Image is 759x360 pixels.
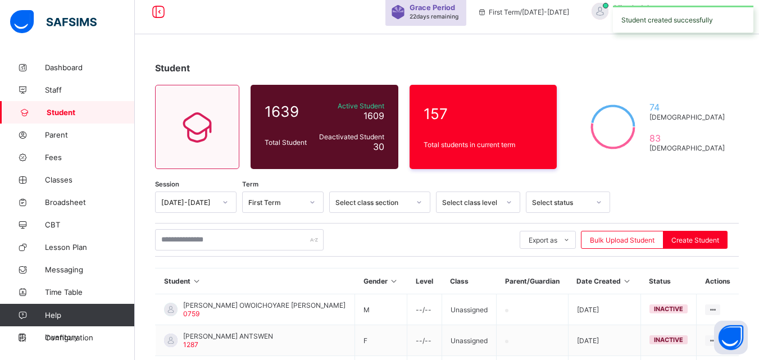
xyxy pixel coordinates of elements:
span: 22 days remaining [410,13,458,20]
span: Student [155,62,190,74]
th: Actions [697,268,739,294]
td: --/-- [407,325,442,356]
i: Sort in Ascending Order [389,277,399,285]
span: Total students in current term [424,140,543,149]
span: Fees [45,153,135,162]
th: Parent/Guardian [497,268,568,294]
span: [PERSON_NAME] OWOICHOYARE [PERSON_NAME] [183,301,346,309]
span: 74 [649,102,725,113]
span: Messaging [45,265,135,274]
span: 1609 [363,110,384,121]
span: Lesson Plan [45,243,135,252]
span: Time Table [45,288,135,297]
td: M [355,294,407,325]
span: Term [242,180,258,188]
i: Sort in Ascending Order [192,277,202,285]
i: Sort in Ascending Order [622,277,632,285]
span: 30 [373,141,384,152]
span: Parent [45,130,135,139]
span: Session [155,180,179,188]
span: Help [45,311,134,320]
td: F [355,325,407,356]
td: [DATE] [568,294,640,325]
span: 83 [649,133,725,144]
span: [PERSON_NAME] ANTSWEN [183,332,273,340]
span: Dashboard [45,63,135,72]
th: Level [407,268,442,294]
span: Grace Period [410,3,455,12]
div: Select class section [335,198,410,207]
span: Bulk Upload Student [590,236,655,244]
span: session/term information [478,8,569,16]
div: Student created successfully [613,6,753,33]
span: 1287 [183,340,198,349]
span: inactive [654,305,683,313]
td: [DATE] [568,325,640,356]
span: [DEMOGRAPHIC_DATA] [649,144,725,152]
td: Unassigned [442,294,496,325]
th: Date Created [568,268,640,294]
div: First Term [248,198,303,207]
span: Classes [45,175,135,184]
div: Select class level [442,198,499,207]
span: CBT [45,220,135,229]
td: --/-- [407,294,442,325]
span: 157 [424,105,543,122]
img: sticker-purple.71386a28dfed39d6af7621340158ba97.svg [391,5,405,19]
span: Export as [529,236,557,244]
button: Open asap [714,321,748,354]
span: Configuration [45,333,134,342]
span: Broadsheet [45,198,135,207]
th: Status [640,268,696,294]
span: Active Student [317,102,384,110]
span: Staff [45,85,135,94]
span: Deactivated Student [317,133,384,141]
span: [DEMOGRAPHIC_DATA] [649,113,725,121]
th: Class [442,268,496,294]
div: [DATE]-[DATE] [161,198,216,207]
span: inactive [654,336,683,344]
th: Gender [355,268,407,294]
th: Student [156,268,355,294]
img: safsims [10,10,97,34]
span: 1639 [265,103,311,120]
div: Total Student [262,135,314,149]
span: Student [47,108,135,117]
td: Unassigned [442,325,496,356]
span: Create Student [671,236,719,244]
div: Select status [532,198,589,207]
div: MiracleJob [580,3,738,21]
span: 0759 [183,309,199,318]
